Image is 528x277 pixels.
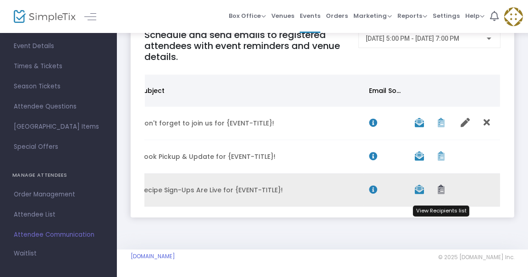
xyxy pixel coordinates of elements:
[144,29,350,62] h4: Schedule and send emails to registered attendees with event reminders and venue details.
[14,249,37,258] span: Waitlist
[353,11,392,20] span: Marketing
[326,4,348,27] span: Orders
[14,81,103,92] span: Season Tickets
[433,4,460,27] span: Settings
[14,141,103,153] span: Special Offers
[14,189,103,201] span: Order Management
[413,206,469,217] div: View Recipients list
[14,209,103,221] span: Attendee List
[271,4,294,27] span: Venues
[229,11,266,20] span: Box Office
[465,11,484,20] span: Help
[12,166,104,185] h4: MANAGE ATTENDEES
[131,253,175,260] a: [DOMAIN_NAME]
[300,4,320,27] span: Events
[134,75,363,107] th: Subject
[134,140,363,174] td: Book Pickup & Update for {EVENT-TITLE}!
[438,254,514,261] span: © 2025 [DOMAIN_NAME] Inc.
[134,107,363,140] td: Don't forget to join us for {EVENT-TITLE}!
[14,229,103,241] span: Attendee Communication
[363,75,409,107] th: Email Source
[14,60,103,72] span: Times & Tickets
[366,35,459,42] span: [DATE] 5:00 PM - [DATE] 7:00 PM
[397,11,427,20] span: Reports
[134,174,363,207] td: Recipe Sign-Ups Are Live for {EVENT-TITLE}!
[14,40,103,52] span: Event Details
[14,101,103,113] span: Attendee Questions
[14,121,103,133] span: [GEOGRAPHIC_DATA] Items
[145,75,500,207] div: Data table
